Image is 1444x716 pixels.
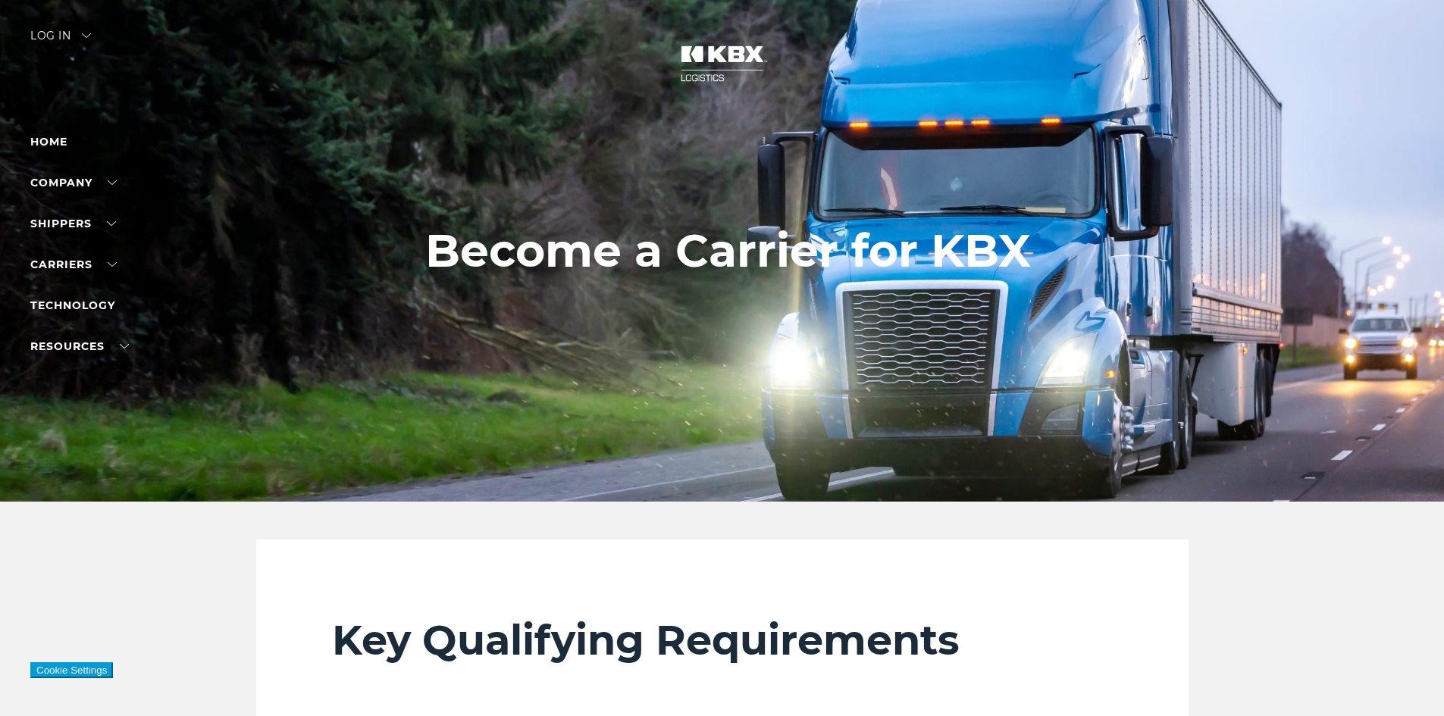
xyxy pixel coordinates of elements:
[30,339,129,353] a: RESOURCES
[30,258,117,271] a: Carriers
[30,176,117,189] a: Company
[30,299,115,312] a: Technology
[30,135,67,149] a: Home
[666,30,779,97] img: kbx logo
[82,33,91,38] img: arrow
[332,615,1113,665] h2: Key Qualifying Requirements
[30,30,91,52] div: Log in
[425,225,1031,277] h1: Become a Carrier for KBX
[30,662,113,678] button: Cookie Settings
[30,217,116,230] a: SHIPPERS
